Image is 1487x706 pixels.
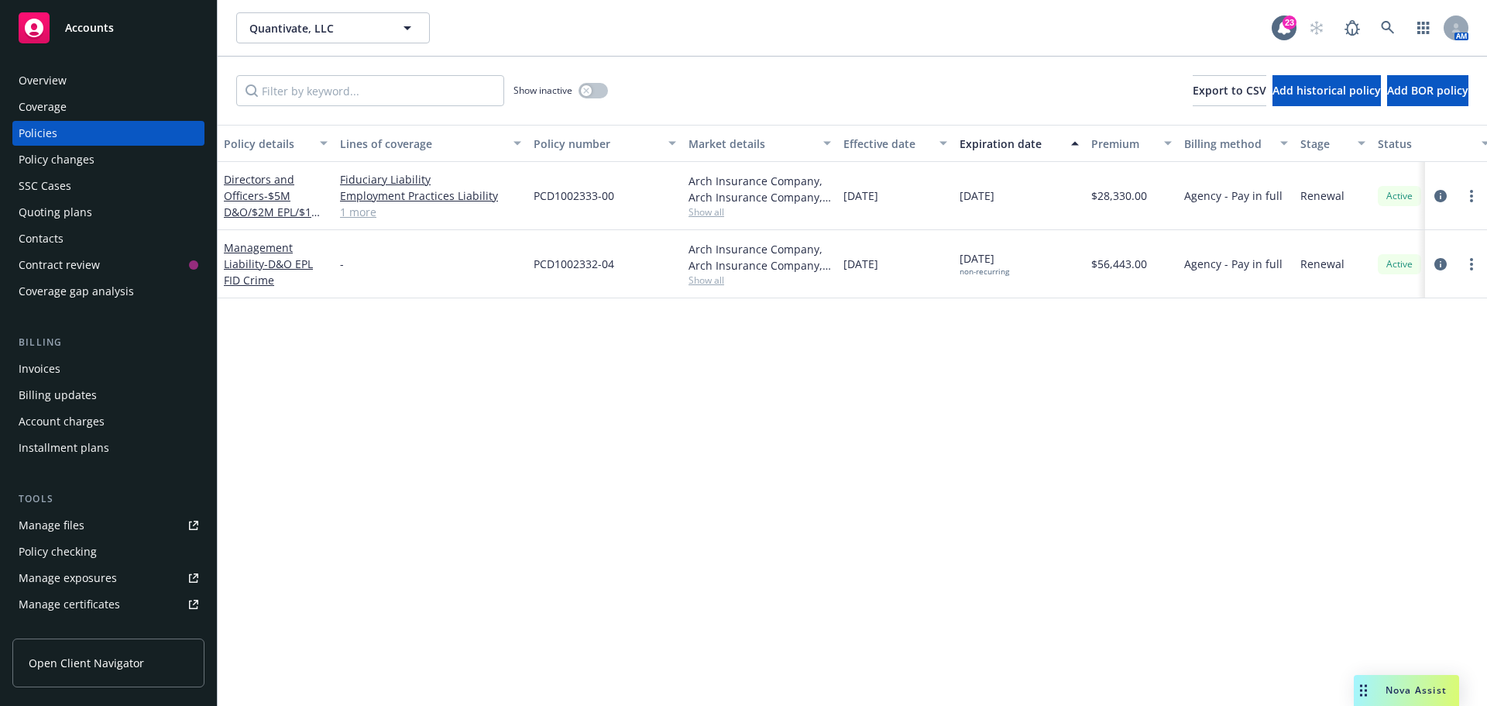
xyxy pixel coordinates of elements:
div: Contract review [19,253,100,277]
a: Overview [12,68,204,93]
span: [DATE] [843,256,878,272]
span: Show all [689,205,831,219]
a: more [1462,255,1481,274]
div: Drag to move [1354,675,1373,706]
input: Filter by keyword... [236,75,504,106]
span: Renewal [1300,256,1344,272]
div: SSC Cases [19,174,71,198]
div: Contacts [19,226,64,251]
span: PCD1002332-04 [534,256,614,272]
button: Quantivate, LLC [236,12,430,43]
div: Quoting plans [19,200,92,225]
span: Show inactive [513,84,572,97]
div: Policy details [224,136,311,152]
a: circleInformation [1431,187,1450,205]
button: Policy number [527,125,682,162]
span: Export to CSV [1193,83,1266,98]
div: Billing updates [19,383,97,408]
div: Coverage [19,95,67,119]
a: circleInformation [1431,255,1450,274]
a: Search [1372,12,1403,43]
a: Billing updates [12,383,204,408]
a: Manage exposures [12,566,204,591]
span: Active [1384,189,1415,203]
a: Contacts [12,226,204,251]
a: Coverage gap analysis [12,279,204,304]
span: Show all [689,274,831,287]
button: Effective date [837,125,953,162]
span: Quantivate, LLC [249,20,383,36]
a: 1 more [340,204,521,220]
a: Directors and Officers [224,172,321,236]
div: Effective date [843,136,930,152]
span: Add BOR policy [1387,83,1468,98]
a: more [1462,187,1481,205]
span: PCD1002333-00 [534,188,614,204]
a: Start snowing [1301,12,1332,43]
a: Manage certificates [12,592,204,617]
button: Add historical policy [1272,75,1381,106]
a: Report a Bug [1337,12,1368,43]
button: Policy details [218,125,334,162]
a: Switch app [1408,12,1439,43]
a: Policies [12,121,204,146]
span: [DATE] [843,188,878,204]
a: Manage files [12,513,204,538]
span: Nova Assist [1386,684,1447,697]
a: Account charges [12,409,204,434]
div: Policy changes [19,147,94,172]
div: Billing [12,335,204,350]
a: Installment plans [12,436,204,460]
button: Billing method [1178,125,1294,162]
a: Contract review [12,253,204,277]
span: - [340,256,344,272]
div: Expiration date [960,136,1062,152]
button: Market details [682,125,837,162]
span: $28,330.00 [1091,188,1147,204]
div: Policies [19,121,57,146]
div: Stage [1300,136,1348,152]
div: Policy number [534,136,659,152]
span: Renewal [1300,188,1344,204]
span: - D&O EPL FID Crime [224,257,313,288]
span: $56,443.00 [1091,256,1147,272]
a: Fiduciary Liability [340,171,521,188]
span: Open Client Navigator [29,655,144,671]
div: 23 [1283,15,1296,29]
span: Active [1384,257,1415,271]
a: Coverage [12,95,204,119]
span: Agency - Pay in full [1184,188,1283,204]
a: Policy changes [12,147,204,172]
span: Add historical policy [1272,83,1381,98]
div: Billing method [1184,136,1271,152]
div: Account charges [19,409,105,434]
span: Accounts [65,22,114,34]
a: SSC Cases [12,174,204,198]
a: Accounts [12,6,204,50]
button: Export to CSV [1193,75,1266,106]
button: Add BOR policy [1387,75,1468,106]
a: Management Liability [224,240,313,288]
a: Policy checking [12,539,204,564]
button: Expiration date [953,125,1085,162]
div: Arch Insurance Company, Arch Insurance Company, RT Specialty Insurance Services, LLC (RSG Special... [689,173,831,205]
a: Manage claims [12,618,204,643]
div: Arch Insurance Company, Arch Insurance Company, RT Specialty Insurance Services, LLC (RSG Special... [689,241,831,274]
div: Coverage gap analysis [19,279,134,304]
button: Lines of coverage [334,125,527,162]
div: non-recurring [960,267,1009,277]
div: Manage files [19,513,84,538]
div: Installment plans [19,436,109,460]
span: Agency - Pay in full [1184,256,1283,272]
span: [DATE] [960,188,994,204]
div: Invoices [19,356,60,381]
a: Employment Practices Liability [340,188,521,204]
button: Premium [1085,125,1178,162]
div: Manage claims [19,618,97,643]
div: Tools [12,491,204,507]
button: Nova Assist [1354,675,1459,706]
a: Invoices [12,356,204,381]
div: Status [1378,136,1472,152]
div: Overview [19,68,67,93]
